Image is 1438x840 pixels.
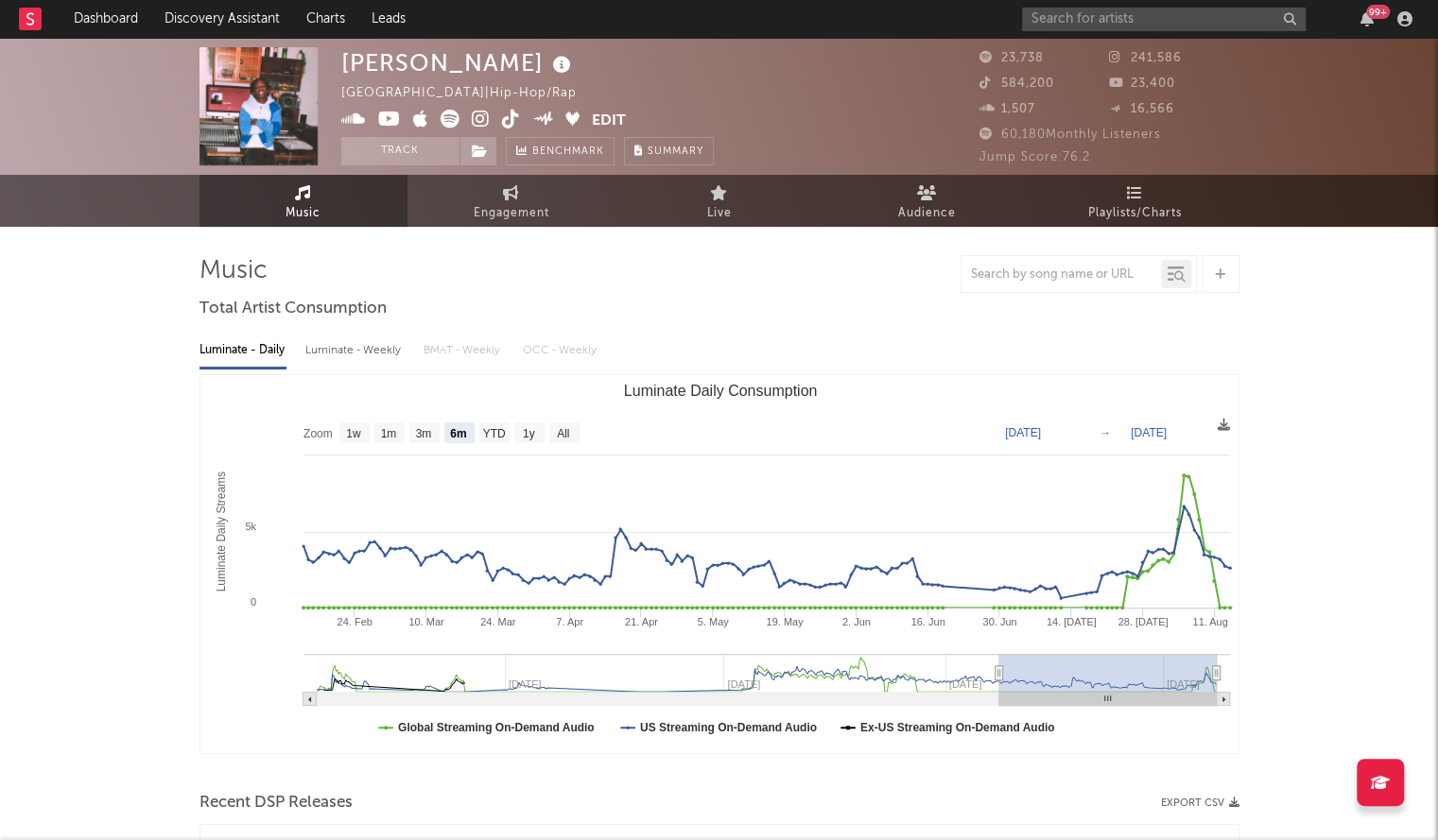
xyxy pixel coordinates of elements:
span: 1,507 [979,103,1035,115]
a: Engagement [407,175,615,227]
text: 24. Mar [480,616,516,627]
text: Ex-US Streaming On-Demand Audio [859,721,1054,734]
span: Live [707,202,732,225]
text: 24. Feb [337,616,372,627]
a: Audience [823,175,1031,227]
span: Engagement [474,202,549,225]
input: Search by song name or URL [962,267,1161,283]
span: 241,586 [1109,52,1182,64]
text: YTD [482,427,505,440]
span: 23,738 [979,52,1044,64]
text: 0 [250,596,255,608]
text: 16. Jun [910,616,944,627]
text: US Streaming On-Demand Audio [639,721,816,734]
a: Benchmark [506,137,615,165]
text: 10. Mar [408,616,444,627]
span: Playlists/Charts [1088,202,1182,225]
text: 7. Apr [556,616,583,627]
div: [PERSON_NAME] [341,47,576,78]
span: Audience [898,202,956,225]
text: Global Streaming On-Demand Audio [398,721,595,734]
span: 16,566 [1109,103,1174,115]
text: All [557,427,569,440]
button: Export CSV [1161,797,1239,809]
span: Recent DSP Releases [199,792,353,814]
svg: Luminate Daily Consumption [200,375,1239,753]
text: 1w [346,427,361,440]
span: 584,200 [979,77,1054,90]
input: Search for artists [1022,8,1306,31]
text: 5. May [697,616,729,627]
text: Luminate Daily Consumption [623,383,817,399]
text: 11. Aug [1192,616,1227,627]
span: Total Artist Consumption [199,298,387,320]
text: 2. Jun [841,616,870,627]
text: Zoom [303,427,333,440]
text: 3m [415,427,431,440]
div: [GEOGRAPHIC_DATA] | Hip-Hop/Rap [341,82,598,105]
a: Playlists/Charts [1031,175,1239,227]
text: 30. Jun [982,616,1016,627]
button: Summary [624,137,714,165]
text: 19. May [766,616,804,627]
text: [DATE] [1005,426,1041,439]
span: 60,180 Monthly Listeners [979,129,1161,141]
div: Luminate - Weekly [305,334,405,367]
span: Summary [648,146,703,157]
text: 14. [DATE] [1046,616,1096,627]
div: 99 + [1366,5,1390,19]
text: 5k [245,521,256,532]
a: Live [615,175,823,227]
text: 28. [DATE] [1117,616,1168,627]
div: Luminate - Daily [199,334,286,367]
span: Jump Score: 76.2 [979,151,1090,163]
text: 1m [380,427,396,440]
button: Edit [592,110,626,133]
text: → [1100,426,1111,439]
text: 6m [450,427,466,440]
span: 23,400 [1109,77,1175,90]
text: Luminate Daily Streams [214,471,227,591]
a: Music [199,175,407,227]
text: [DATE] [1131,426,1167,439]
text: 21. Apr [624,616,657,627]
span: Music [286,202,321,225]
text: 1y [522,427,534,440]
button: 99+ [1360,11,1374,26]
button: Track [341,137,459,165]
span: Benchmark [532,141,604,163]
